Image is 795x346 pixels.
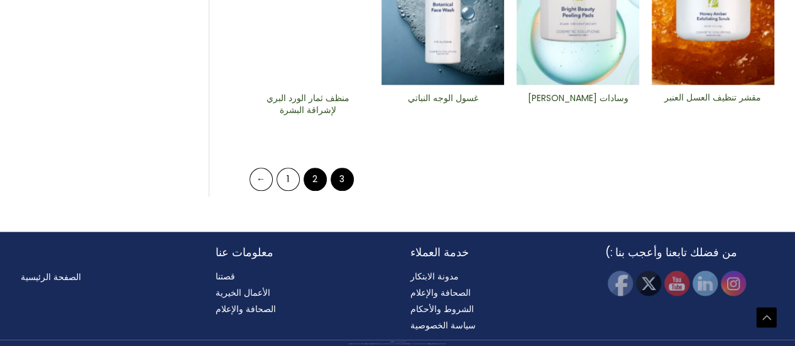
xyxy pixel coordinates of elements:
a: مقشر تنظيف العسل العنبر [662,92,764,120]
a: منظف ثمار الورد البري لإشراقة البشرة [257,92,358,121]
img: فيسبوك [608,271,633,296]
font: منظف ثمار الورد البري لإشراقة البشرة [266,92,349,116]
font: معلومات عنا [216,245,273,260]
nav: خدمة العملاء [410,268,580,333]
a: ← [249,168,273,191]
font: مقشر تنظيف العسل العنبر [664,91,761,104]
a: مدونة الابتكار [410,270,459,283]
font: من فضلك تابعنا وأعجب بنا :) [605,245,737,260]
font: 2 [312,173,317,185]
a: غسول الوجه النباتي [392,92,493,121]
a: الصحافة والإعلام [216,303,276,315]
a: قصتنا [216,270,235,283]
nav: قائمة طعام [21,269,190,285]
nav: ترقيم صفحات المنتج [247,167,774,197]
span: الصفحة 3 [331,168,354,191]
img: تغريد [636,271,661,296]
a: الصفحة الرئيسية [21,271,81,283]
font: خدمة العملاء [410,245,469,260]
nav: معلومات عنا [216,268,385,317]
a: الصحافة والإعلام [410,286,471,299]
font: وسادات [PERSON_NAME] [527,92,628,104]
a: الصفحة 2 [304,168,327,191]
a: الأعمال الخيرية [216,286,270,299]
a: الصفحة 1 [277,168,300,191]
font: غسول الوجه النباتي [408,92,478,104]
a: الشروط والأحكام [410,303,474,315]
font: ← [256,173,265,185]
a: سياسة الخصوصية [410,319,476,332]
font: 1 [287,173,289,185]
a: وسادات [PERSON_NAME] [527,92,628,121]
font: 3 [339,173,344,185]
